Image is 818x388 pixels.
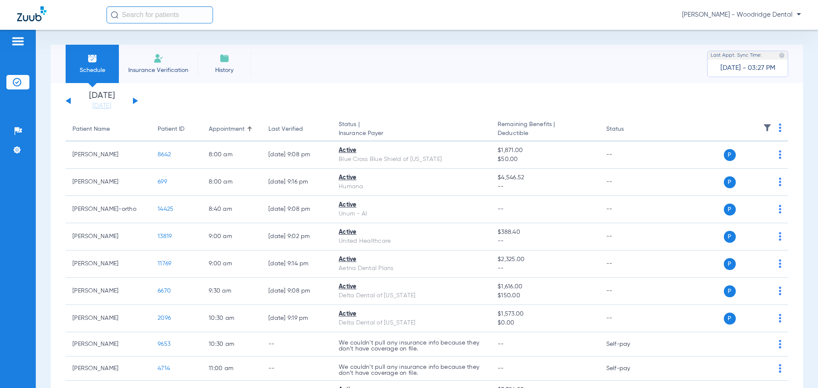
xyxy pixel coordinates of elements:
div: Last Verified [268,125,325,134]
td: [DATE] 9:08 PM [262,278,332,305]
span: P [724,231,736,243]
td: [PERSON_NAME] [66,141,151,169]
span: P [724,313,736,325]
div: Aetna Dental Plans [339,264,484,273]
span: 9653 [158,341,170,347]
span: -- [498,341,504,347]
img: group-dot-blue.svg [779,287,781,295]
td: Self-pay [599,356,657,381]
td: -- [599,250,657,278]
td: 9:00 AM [202,250,262,278]
span: $1,871.00 [498,146,592,155]
p: We couldn’t pull any insurance info because they don’t have coverage on file. [339,364,484,376]
td: -- [599,196,657,223]
span: $388.40 [498,228,592,237]
div: Active [339,173,484,182]
td: 11:00 AM [202,356,262,381]
img: hamburger-icon [11,36,25,46]
td: 10:30 AM [202,305,262,332]
div: Active [339,255,484,264]
td: -- [599,169,657,196]
span: Insurance Verification [125,66,191,75]
span: 2096 [158,315,171,321]
span: P [724,285,736,297]
div: Patient ID [158,125,184,134]
td: [PERSON_NAME] [66,250,151,278]
td: [PERSON_NAME] [66,223,151,250]
span: Schedule [72,66,112,75]
img: group-dot-blue.svg [779,150,781,159]
img: last sync help info [779,52,785,58]
th: Status | [332,118,491,141]
span: 14425 [158,206,173,212]
span: P [724,149,736,161]
td: Self-pay [599,332,657,356]
span: 13819 [158,233,172,239]
img: filter.svg [763,124,772,132]
div: Appointment [209,125,245,134]
td: [DATE] 9:08 PM [262,141,332,169]
span: [DATE] - 03:27 PM [720,64,775,72]
li: [DATE] [76,92,127,110]
td: 9:00 AM [202,223,262,250]
td: -- [262,356,332,381]
span: 699 [158,179,167,185]
span: $150.00 [498,291,592,300]
img: Zuub Logo [17,6,46,21]
span: -- [498,237,592,246]
span: P [724,176,736,188]
p: We couldn’t pull any insurance info because they don’t have coverage on file. [339,340,484,352]
input: Search for patients [107,6,213,23]
div: Last Verified [268,125,303,134]
td: -- [599,278,657,305]
span: Insurance Payer [339,129,484,138]
div: Active [339,310,484,319]
span: Last Appt. Sync Time: [711,51,762,60]
img: Schedule [87,53,98,63]
td: [DATE] 9:14 PM [262,250,332,278]
span: $1,573.00 [498,310,592,319]
img: group-dot-blue.svg [779,259,781,268]
div: Patient Name [72,125,144,134]
td: [DATE] 9:19 PM [262,305,332,332]
span: -- [498,264,592,273]
img: Manual Insurance Verification [153,53,164,63]
td: [PERSON_NAME] [66,305,151,332]
span: 8642 [158,152,171,158]
span: -- [498,365,504,371]
span: [PERSON_NAME] - Woodridge Dental [682,11,801,19]
div: Active [339,201,484,210]
td: 8:00 AM [202,169,262,196]
span: Deductible [498,129,592,138]
div: Blue Cross Blue Shield of [US_STATE] [339,155,484,164]
span: $1,616.00 [498,282,592,291]
td: [DATE] 9:08 PM [262,196,332,223]
span: 4714 [158,365,170,371]
td: [PERSON_NAME] [66,278,151,305]
span: P [724,204,736,216]
td: [PERSON_NAME] [66,356,151,381]
td: [PERSON_NAME]-ortho [66,196,151,223]
span: 11769 [158,261,171,267]
span: $0.00 [498,319,592,328]
th: Status [599,118,657,141]
div: Patient ID [158,125,195,134]
span: P [724,258,736,270]
span: $2,325.00 [498,255,592,264]
div: United Healthcare [339,237,484,246]
td: -- [599,305,657,332]
img: group-dot-blue.svg [779,205,781,213]
img: group-dot-blue.svg [779,364,781,373]
img: group-dot-blue.svg [779,340,781,348]
div: Active [339,146,484,155]
div: Active [339,282,484,291]
div: Appointment [209,125,255,134]
img: group-dot-blue.svg [779,178,781,186]
img: group-dot-blue.svg [779,124,781,132]
div: Unum - AI [339,210,484,218]
td: [PERSON_NAME] [66,332,151,356]
span: $4,546.52 [498,173,592,182]
span: $50.00 [498,155,592,164]
td: 10:30 AM [202,332,262,356]
td: [PERSON_NAME] [66,169,151,196]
